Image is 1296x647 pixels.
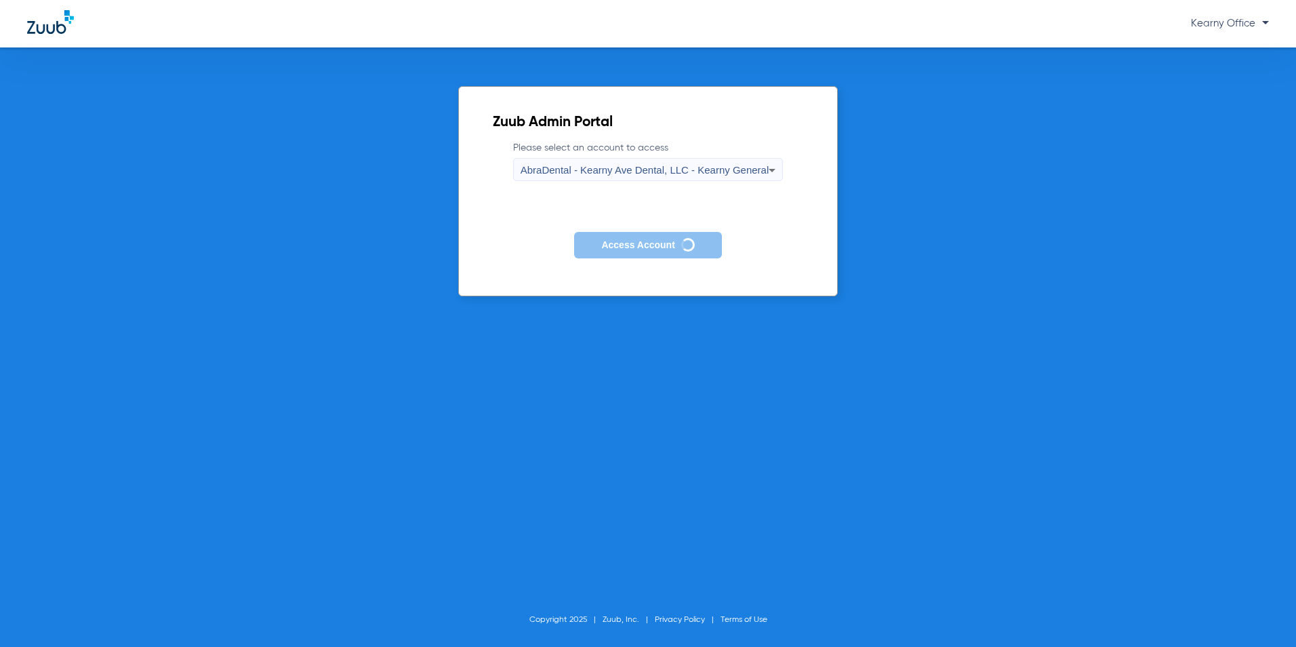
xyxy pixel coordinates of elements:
a: Privacy Policy [655,616,705,624]
button: Access Account [574,232,721,258]
li: Zuub, Inc. [603,613,655,627]
label: Please select an account to access [513,141,784,181]
li: Copyright 2025 [529,613,603,627]
span: AbraDental - Kearny Ave Dental, LLC - Kearny General [521,164,769,176]
h2: Zuub Admin Portal [493,116,804,130]
iframe: Chat Widget [1228,582,1296,647]
span: Kearny Office [1191,18,1269,28]
a: Terms of Use [721,616,767,624]
img: Zuub Logo [27,10,74,34]
span: Access Account [601,239,674,250]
